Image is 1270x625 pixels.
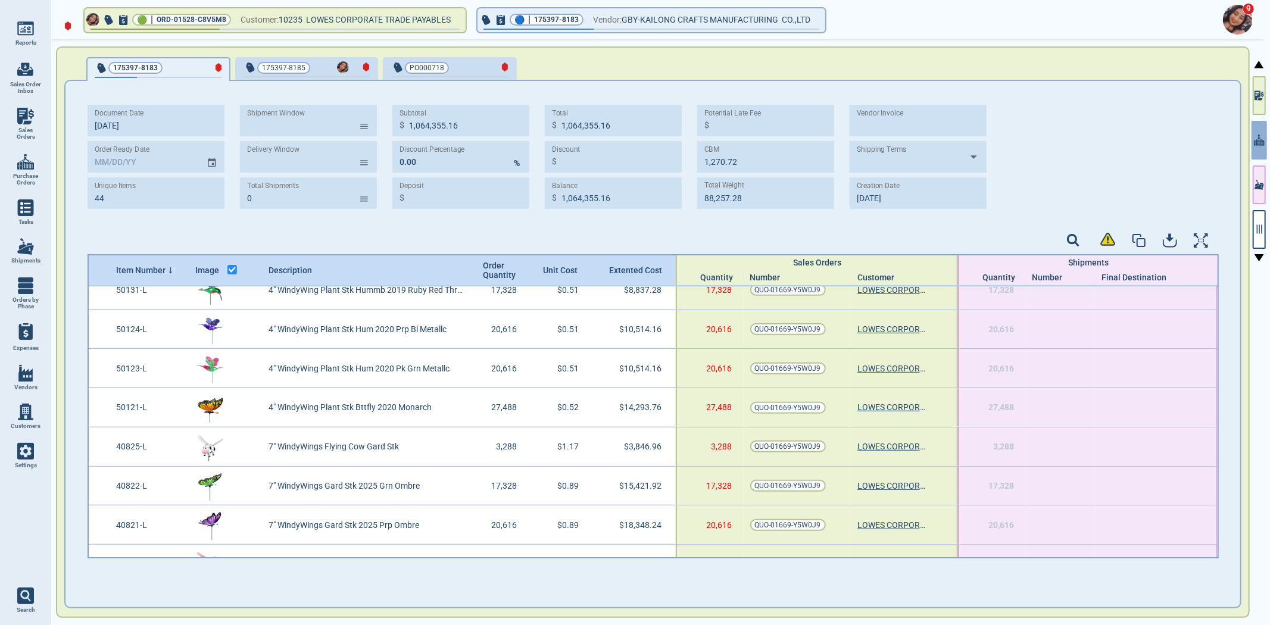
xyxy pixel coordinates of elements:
[17,277,34,294] img: menu_icon
[95,109,144,118] label: Document Date
[110,271,189,310] div: 50131-L
[755,519,821,531] span: QUO-01669-Y5W0J9
[279,12,306,27] span: 10235
[306,15,451,24] span: LOWES CORPORATE TRADE PAYABLES
[857,364,929,373] a: LOWES CORPORATE TRADE PAYABLES
[269,324,447,334] span: 4" WindyWing Plant Stk Hum 2020 Prp Bl Metallc
[552,119,557,132] p: $
[262,62,305,74] span: 175397-8185
[13,345,39,352] span: Expenses
[17,20,34,37] img: menu_icon
[704,119,709,132] p: $
[1223,5,1253,35] img: Avatar
[857,109,903,118] label: Vendor Invoice
[597,427,676,466] div: $3,846.96
[1102,273,1167,282] span: Final Destination
[247,109,305,118] label: Shipment Window
[337,61,349,73] img: Avatar
[110,310,189,349] div: 50124-L
[110,545,189,583] div: 40819-L
[750,362,826,374] a: QUO-01669-Y5W0J9
[491,481,517,490] span: 17,328
[597,505,676,544] div: $18,348.24
[116,265,166,275] span: Item Number
[113,62,158,74] span: 175397-8183
[483,261,518,280] span: Order Quantity
[857,285,929,295] a: LOWES CORPORATE TRADE PAYABLES
[496,442,517,451] span: 3,288
[707,285,732,295] span: 17,328
[701,273,738,282] span: Quantity
[609,265,659,275] span: Extented Cost
[17,154,34,170] img: menu_icon
[1068,258,1109,267] span: Shipments
[857,145,906,154] label: Shipping Terms
[552,182,578,190] label: Balance
[195,354,225,383] img: 50123-LImg
[410,62,444,74] span: PO000718
[557,520,579,530] span: $0.89
[14,384,38,391] span: Vendors
[17,238,34,255] img: menu_icon
[10,173,42,186] span: Purchase Orders
[857,182,900,190] label: Creation Date
[151,14,153,26] span: |
[269,285,466,295] span: 4" WindyWing Plant Stk Hummb 2019 Ruby Red Throat Beak Down Metallic With Bronze Tips
[750,480,826,492] a: QUO-01669-Y5W0J9
[707,520,732,530] span: 20,616
[597,271,676,310] div: $8,837.28
[17,108,34,124] img: menu_icon
[400,192,404,204] p: $
[15,39,36,46] span: Reports
[110,467,189,505] div: 40822-L
[557,285,579,295] span: $0.51
[110,505,189,544] div: 40821-L
[491,364,517,373] span: 20,616
[557,364,579,373] span: $0.51
[755,323,821,335] span: QUO-01669-Y5W0J9
[269,481,420,490] span: 7" WindyWings Gard Stk 2025 Grn Ombre
[157,14,226,26] span: ORD-01528-C8V5M8
[622,12,810,27] span: GBY-KAILONG CRAFTS MANUFACTURING CO.,LTD
[110,388,189,427] div: 50121-L
[989,364,1015,373] span: 20,616
[195,314,225,344] img: 50124-LImg
[18,218,33,226] span: Tasks
[597,349,676,387] div: $10,514.16
[137,16,147,24] span: 🟢
[195,549,225,579] img: 40819-LImg
[10,81,42,95] span: Sales Order Inbox
[269,402,432,412] span: 4" WindyWing Plant Stk Bttfly 2020 Monarch
[17,199,34,216] img: menu_icon
[857,481,929,490] a: LOWES CORPORATE TRADE PAYABLES
[597,545,676,583] div: $12,781.92
[11,423,40,430] span: Customers
[707,402,732,412] span: 27,488
[195,432,225,461] img: 40825-LImg
[552,145,580,154] label: Discount
[10,127,42,140] span: Sales Orders
[501,62,508,71] img: LateIcon
[1032,273,1063,282] span: Number
[557,324,579,334] span: $0.51
[552,109,568,118] label: Total
[597,310,676,349] div: $10,514.16
[491,324,517,334] span: 20,616
[712,442,732,451] span: 3,288
[704,109,761,118] label: Potential Late Fee
[247,145,299,154] label: Delivery Window
[534,14,579,26] span: 175397-8183
[478,8,825,32] button: 🔵|175397-8183Vendor:GBY-KAILONG CRAFTS MANUFACTURING CO.,LTD
[64,21,71,31] img: diamond
[11,257,40,264] span: Shipments
[110,349,189,387] div: 50123-L
[750,284,826,296] a: QUO-01669-Y5W0J9
[17,365,34,382] img: menu_icon
[95,182,136,190] label: Unique Items
[514,157,520,170] p: %
[755,284,821,296] span: QUO-01669-Y5W0J9
[400,119,404,132] p: $
[857,442,929,451] a: LOWES CORPORATE TRADE PAYABLES
[989,324,1015,334] span: 20,616
[597,467,676,505] div: $15,421.92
